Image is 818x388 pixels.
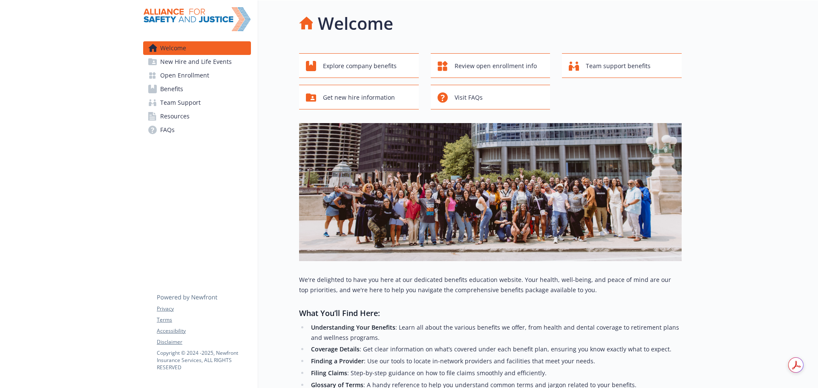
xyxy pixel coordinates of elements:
span: Team Support [160,96,201,109]
span: Team support benefits [586,58,651,74]
img: overview page banner [299,123,682,261]
span: FAQs [160,123,175,137]
span: Get new hire information [323,89,395,106]
a: Privacy [157,305,251,313]
span: Benefits [160,82,183,96]
button: Get new hire information [299,85,419,109]
a: Disclaimer [157,338,251,346]
a: Terms [157,316,251,324]
span: Explore company benefits [323,58,397,74]
li: : Step-by-step guidance on how to file claims smoothly and efficiently. [308,368,682,378]
button: Team support benefits [562,53,682,78]
strong: Understanding Your Benefits [311,323,395,331]
button: Review open enrollment info [431,53,550,78]
span: Open Enrollment [160,69,209,82]
span: Resources [160,109,190,123]
strong: Coverage Details [311,345,360,353]
p: We're delighted to have you here at our dedicated benefits education website. Your health, well-b... [299,275,682,295]
a: FAQs [143,123,251,137]
a: Accessibility [157,327,251,335]
button: Visit FAQs [431,85,550,109]
a: Benefits [143,82,251,96]
strong: Filing Claims [311,369,347,377]
h1: Welcome [318,11,393,36]
p: Copyright © 2024 - 2025 , Newfront Insurance Services, ALL RIGHTS RESERVED [157,349,251,371]
a: Team Support [143,96,251,109]
a: Open Enrollment [143,69,251,82]
h3: What You’ll Find Here: [299,307,682,319]
li: : Use our tools to locate in-network providers and facilities that meet your needs. [308,356,682,366]
span: New Hire and Life Events [160,55,232,69]
a: New Hire and Life Events [143,55,251,69]
li: : Learn all about the various benefits we offer, from health and dental coverage to retirement pl... [308,322,682,343]
a: Resources [143,109,251,123]
a: Welcome [143,41,251,55]
button: Explore company benefits [299,53,419,78]
span: Visit FAQs [455,89,483,106]
span: Review open enrollment info [455,58,537,74]
strong: Finding a Provider [311,357,364,365]
span: Welcome [160,41,186,55]
li: : Get clear information on what’s covered under each benefit plan, ensuring you know exactly what... [308,344,682,354]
